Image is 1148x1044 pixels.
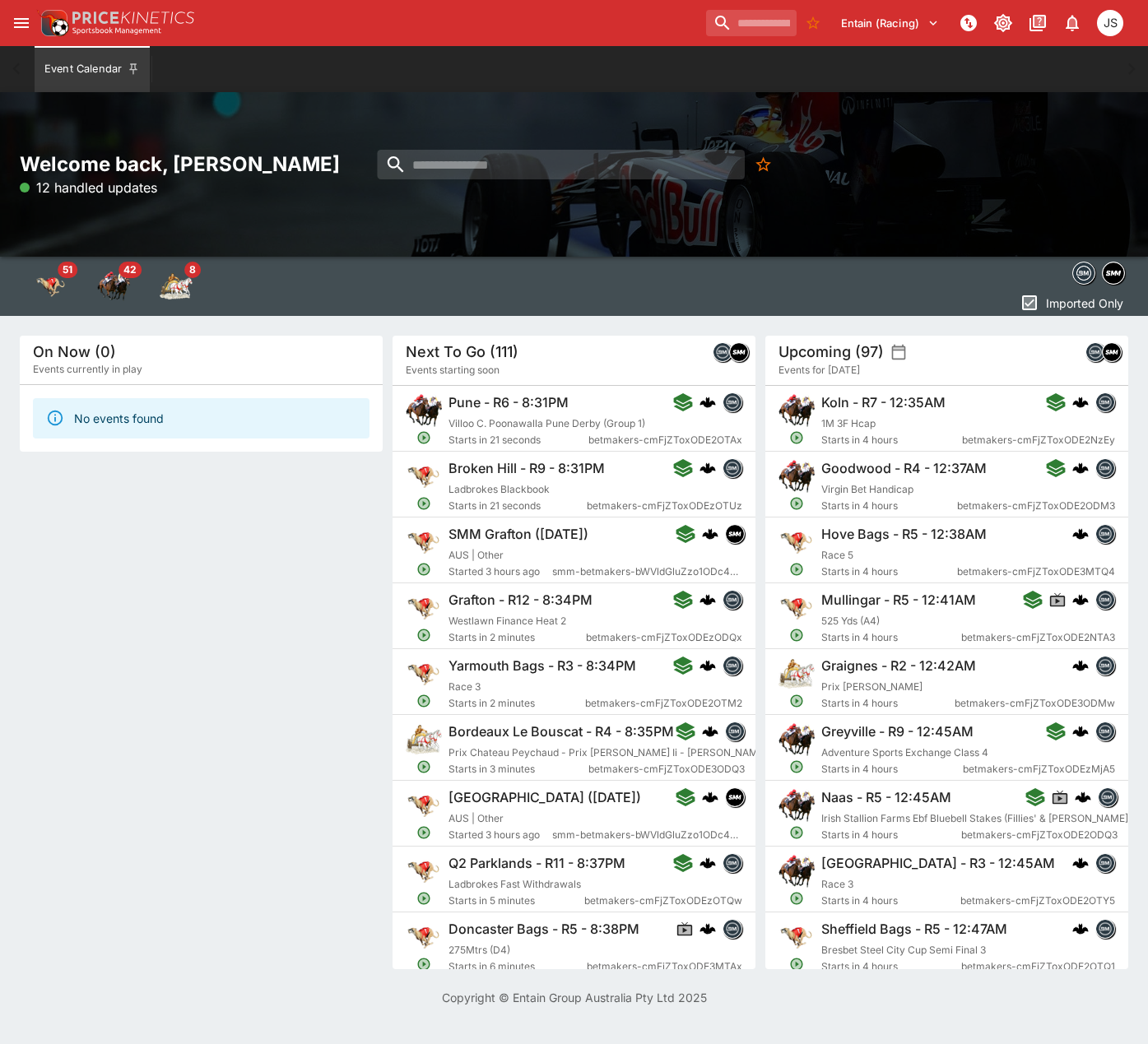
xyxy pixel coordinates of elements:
[406,362,500,378] span: Events starting soon
[119,262,142,278] span: 42
[449,549,504,561] span: AUS | Other
[962,432,1115,448] span: betmakers-cmFjZToxODE2NzEy
[1072,394,1089,411] div: cerberus
[702,526,718,542] img: logo-cerberus.svg
[821,629,961,646] span: Starts in 4 hours
[821,789,951,806] h6: Naas - R5 - 12:45AM
[779,722,815,758] img: horse_racing.png
[726,722,744,740] img: betmakers.png
[821,483,913,495] span: Virgin Bet Handicap
[1096,591,1114,609] img: betmakers.png
[416,759,431,774] svg: Open
[960,893,1115,909] span: betmakers-cmFjZToxODE2OTY5
[1099,788,1117,806] img: betmakers.png
[779,656,815,692] img: harness_racing.png
[789,759,804,774] svg: Open
[723,590,742,610] div: betmakers
[35,46,150,92] button: Event Calendar
[821,878,853,890] span: Race 3
[416,496,431,511] svg: Open
[35,270,67,303] div: Greyhound Racing
[821,592,976,609] h6: Mullingar - R5 - 12:41AM
[1072,592,1089,608] div: cerberus
[1102,342,1122,362] div: samemeetingmulti
[1072,657,1089,674] img: logo-cerberus.svg
[890,344,907,360] button: settings
[821,944,986,956] span: Bresbet Steel City Cup Semi Final 3
[449,761,588,777] span: Starts in 3 minutes
[699,460,716,476] img: logo-cerberus.svg
[7,8,36,38] button: open drawer
[821,615,880,627] span: 525 Yds (A4)
[449,432,588,448] span: Starts in 21 seconds
[33,342,116,361] h5: On Now (0)
[449,921,639,938] h6: Doncaster Bags - R5 - 8:38PM
[1072,921,1089,937] div: cerberus
[1072,460,1089,476] img: logo-cerberus.svg
[699,592,716,608] div: cerberus
[1103,262,1124,284] img: samemeetingmulti.png
[957,564,1115,580] span: betmakers-cmFjZToxODE3MTQ4
[723,459,741,477] img: betmakers.png
[821,432,962,448] span: Starts in 4 hours
[449,789,641,806] h6: [GEOGRAPHIC_DATA] ([DATE])
[702,789,718,805] img: logo-cerberus.svg
[449,812,504,824] span: AUS | Other
[1095,919,1115,939] div: betmakers
[552,564,745,580] span: smm-betmakers-bWVldGluZzo1ODc4MDA1NDk1MjEzNTk4OTI
[821,564,957,580] span: Starts in 4 hours
[723,920,741,938] img: betmakers.png
[449,394,569,411] h6: Pune - R6 - 8:31PM
[699,657,716,674] img: logo-cerberus.svg
[1096,722,1114,740] img: betmakers.png
[416,825,431,840] svg: Open
[1075,789,1091,805] div: cerberus
[1095,853,1115,873] div: betmakers
[1072,262,1095,285] div: betmakers
[587,958,742,975] span: betmakers-cmFjZToxODE3MTAx
[723,854,741,872] img: betmakers.png
[702,723,718,740] img: logo-cerberus.svg
[160,270,193,303] div: Harness Racing
[406,392,442,429] img: horse_racing.png
[1072,723,1089,740] div: cerberus
[1057,8,1087,38] button: Notifications
[1015,290,1128,316] button: Imported Only
[821,761,963,777] span: Starts in 4 hours
[377,150,745,179] input: search
[97,270,130,303] div: Horse Racing
[702,723,718,740] div: cerberus
[821,958,961,975] span: Starts in 4 hours
[449,592,593,609] h6: Grafton - R12 - 8:34PM
[1095,590,1115,610] div: betmakers
[1072,526,1089,542] div: cerberus
[1072,855,1089,871] div: cerberus
[1103,343,1121,361] img: samemeetingmulti.png
[963,761,1115,777] span: betmakers-cmFjZToxODEzMjA5
[449,746,767,759] span: Prix Chateau Peychaud - Prix [PERSON_NAME] Ii - [PERSON_NAME]
[789,825,804,840] svg: Open
[1046,295,1123,312] p: Imported Only
[449,680,481,693] span: Race 3
[1072,657,1089,674] div: cerberus
[699,592,716,608] img: logo-cerberus.svg
[725,787,745,807] div: samemeetingmulti
[831,10,949,36] button: Select Tenant
[160,270,193,303] img: harness_racing
[36,7,69,39] img: PriceKinetics Logo
[58,262,77,278] span: 51
[449,855,625,872] h6: Q2 Parklands - R11 - 8:37PM
[779,919,815,955] img: greyhound_racing.png
[749,150,779,179] button: No Bookmarks
[449,629,586,646] span: Starts in 2 minutes
[726,525,744,543] img: samemeetingmulti.png
[713,342,732,362] div: betmakers
[20,178,157,197] p: 12 handled updates
[699,460,716,476] div: cerberus
[699,657,716,674] div: cerberus
[416,957,431,972] svg: Open
[699,855,716,871] img: logo-cerberus.svg
[588,432,742,448] span: betmakers-cmFjZToxODE2OTAx
[449,827,552,843] span: Started 3 hours ago
[726,788,744,806] img: samemeetingmulti.png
